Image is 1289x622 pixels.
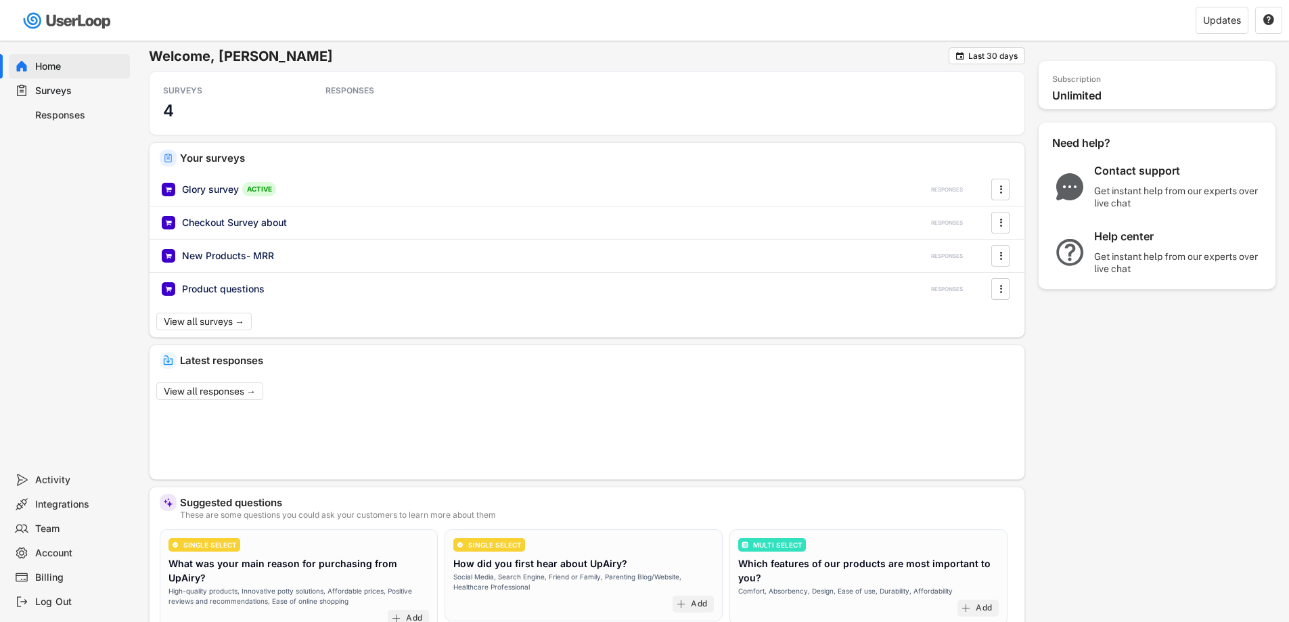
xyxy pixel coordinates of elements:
div: Unlimited [1052,89,1269,103]
div: Integrations [35,498,125,511]
div: These are some questions you could ask your customers to learn more about them [180,511,1014,519]
text:  [999,215,1002,229]
div: Responses [35,109,125,122]
div: Surveys [35,85,125,97]
button:  [994,279,1008,299]
div: MULTI SELECT [753,541,802,548]
div: New Products- MRR [182,249,274,263]
button:  [994,246,1008,266]
div: RESPONSES [931,252,963,260]
div: RESPONSES [931,186,963,194]
div: Add [691,599,707,610]
div: RESPONSES [325,85,447,96]
div: Glory survey [182,183,239,196]
div: Log Out [35,596,125,608]
div: Get instant help from our experts over live chat [1094,250,1263,275]
img: CircleTickMinorWhite.svg [172,541,179,548]
img: QuestionMarkInverseMajor.svg [1052,239,1087,266]
div: Social Media, Search Engine, Friend or Family, Parenting Blog/Website, Healthcare Professional [453,572,714,592]
div: Home [35,60,125,73]
div: Need help? [1052,136,1147,150]
div: High-quality products, Innovative potty solutions, Affordable prices, Positive reviews and recomm... [168,586,429,606]
div: Account [35,547,125,560]
div: SINGLE SELECT [468,541,522,548]
text:  [1263,14,1274,26]
div: Activity [35,474,125,487]
text:  [999,282,1002,296]
div: Team [35,523,125,535]
img: ChatMajor.svg [1052,173,1087,200]
div: Latest responses [180,355,1014,365]
text:  [956,51,964,61]
div: Subscription [1052,74,1101,85]
div: Add [976,603,992,614]
button: View all surveys → [156,313,252,330]
div: Get instant help from our experts over live chat [1094,185,1263,209]
button:  [994,179,1008,200]
h3: 4 [163,100,174,121]
div: Billing [35,571,125,584]
img: IncomingMajor.svg [163,355,173,365]
div: Last 30 days [968,52,1018,60]
text:  [999,182,1002,196]
div: Contact support [1094,164,1263,178]
img: CircleTickMinorWhite.svg [457,541,463,548]
div: Product questions [182,282,265,296]
div: Checkout Survey about [182,216,287,229]
div: Which features of our products are most important to you? [738,556,999,585]
img: ListMajor.svg [742,541,748,548]
div: Suggested questions [180,497,1014,508]
div: Comfort, Absorbency, Design, Ease of use, Durability, Affordability [738,586,953,596]
h6: Welcome, [PERSON_NAME] [149,47,949,65]
img: MagicMajor%20%28Purple%29.svg [163,497,173,508]
div: RESPONSES [931,286,963,293]
img: userloop-logo-01.svg [20,7,116,35]
div: ACTIVE [242,182,276,196]
button:  [994,213,1008,233]
div: What was your main reason for purchasing from UpAiry? [168,556,429,585]
button:  [1263,14,1275,26]
div: How did you first hear about UpAiry? [453,556,627,571]
div: Updates [1203,16,1241,25]
text:  [999,248,1002,263]
div: SINGLE SELECT [183,541,237,548]
div: RESPONSES [931,219,963,227]
div: Your surveys [180,153,1014,163]
button:  [955,51,965,61]
button: View all responses → [156,382,263,400]
div: Help center [1094,229,1263,244]
div: SURVEYS [163,85,285,96]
